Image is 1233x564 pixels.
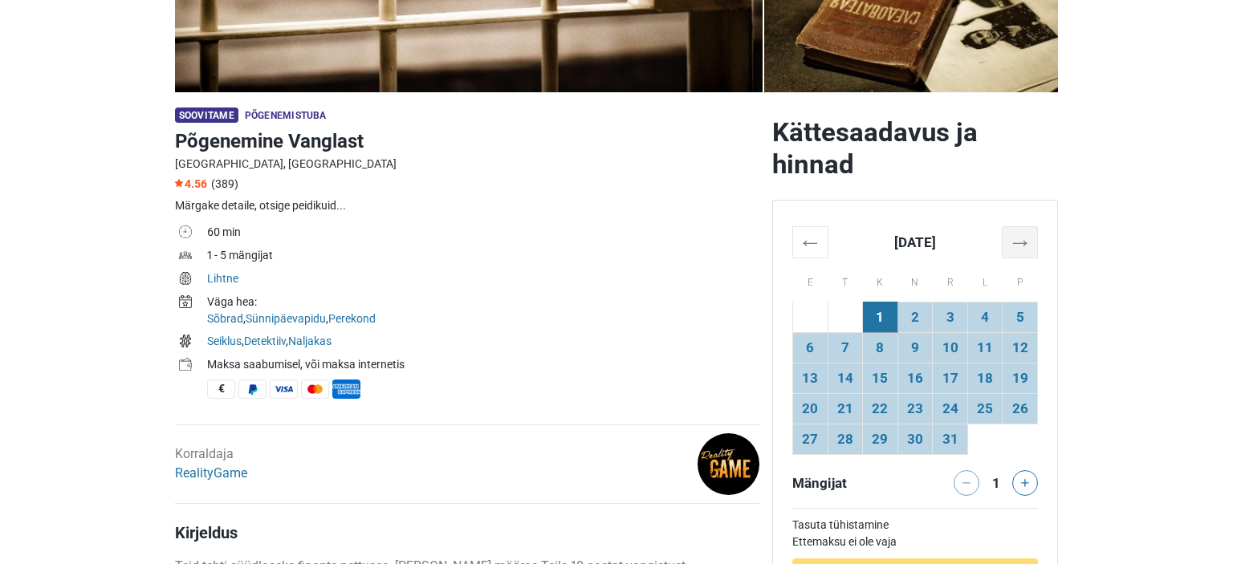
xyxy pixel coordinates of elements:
[786,470,915,496] div: Mängijat
[246,312,326,325] a: Sünnipäevapidu
[793,332,828,363] td: 6
[175,127,759,156] h1: Põgenemine Vanglast
[270,379,298,399] span: Visa
[933,393,968,424] td: 24
[863,332,898,363] td: 8
[1003,363,1038,393] td: 19
[207,356,759,373] div: Maksa saabumisel, või maksa internetis
[244,335,286,347] a: Detektiiv
[793,393,828,424] td: 20
[328,312,376,325] a: Perekond
[793,424,828,454] td: 27
[175,177,207,190] span: 4.56
[793,226,828,258] th: ←
[967,302,1003,332] td: 4
[897,393,933,424] td: 23
[828,424,863,454] td: 28
[175,156,759,172] div: [GEOGRAPHIC_DATA], [GEOGRAPHIC_DATA]
[828,393,863,424] td: 21
[987,470,1006,493] div: 1
[211,177,238,190] span: (389)
[175,197,759,214] div: Märgake detaile, otsige peidikuid...
[175,179,183,187] img: Star
[863,393,898,424] td: 22
[897,302,933,332] td: 2
[897,258,933,302] th: N
[933,332,968,363] td: 10
[207,335,242,347] a: Seiklus
[175,465,247,481] a: RealityGame
[1003,226,1038,258] th: →
[332,379,360,399] span: American Express
[238,379,267,399] span: PayPal
[792,534,1038,550] td: Ettemaksu ei ole vaja
[1003,302,1038,332] td: 5
[828,226,1003,258] th: [DATE]
[207,272,238,285] a: Lihtne
[207,222,759,245] td: 60 min
[1003,258,1038,302] th: P
[967,363,1003,393] td: 18
[207,379,235,399] span: Sularaha
[1003,332,1038,363] td: 12
[967,332,1003,363] td: 11
[897,424,933,454] td: 30
[933,258,968,302] th: R
[207,292,759,331] td: , ,
[933,302,968,332] td: 3
[772,116,1058,181] h2: Kättesaadavus ja hinnad
[828,332,863,363] td: 7
[301,379,329,399] span: MasterCard
[793,258,828,302] th: E
[288,335,332,347] a: Naljakas
[828,258,863,302] th: T
[175,523,759,542] h4: Kirjeldus
[863,424,898,454] td: 29
[967,393,1003,424] td: 25
[828,363,863,393] td: 14
[207,312,243,325] a: Sõbrad
[863,363,898,393] td: 15
[1003,393,1038,424] td: 26
[245,110,327,121] span: Põgenemistuba
[698,433,759,495] img: d6baf65e0b240ce1l.png
[207,331,759,355] td: , ,
[793,363,828,393] td: 13
[207,294,759,310] div: Väga hea:
[897,363,933,393] td: 16
[863,302,898,332] td: 1
[967,258,1003,302] th: L
[175,444,247,483] div: Korraldaja
[175,108,238,123] span: Soovitame
[897,332,933,363] td: 9
[792,517,1038,534] td: Tasuta tühistamine
[933,424,968,454] td: 31
[207,245,759,269] td: 1 - 5 mängijat
[933,363,968,393] td: 17
[863,258,898,302] th: K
